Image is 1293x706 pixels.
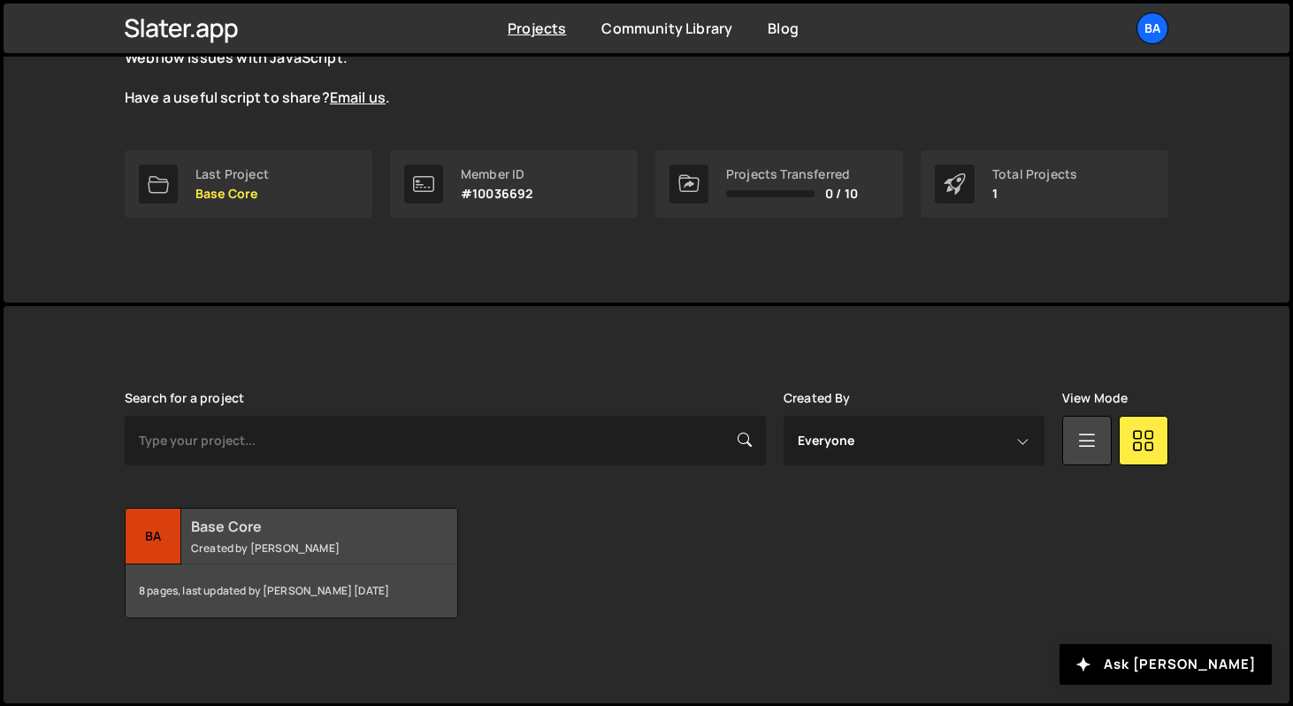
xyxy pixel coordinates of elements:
div: Member ID [461,167,532,181]
label: Search for a project [125,391,244,405]
label: View Mode [1062,391,1128,405]
p: 1 [992,187,1077,201]
label: Created By [784,391,851,405]
p: The is live and growing. Explore the curated scripts to solve common Webflow issues with JavaScri... [125,28,761,108]
div: Total Projects [992,167,1077,181]
div: Ba [126,509,181,564]
a: Ba Base Core Created by [PERSON_NAME] 8 pages, last updated by [PERSON_NAME] [DATE] [125,508,458,618]
div: Last Project [195,167,269,181]
a: Ba [1136,12,1168,44]
a: Projects [508,19,566,38]
small: Created by [PERSON_NAME] [191,541,404,556]
a: Community Library [601,19,732,38]
input: Type your project... [125,416,766,465]
h2: Base Core [191,517,404,536]
div: 8 pages, last updated by [PERSON_NAME] [DATE] [126,564,457,618]
a: Blog [768,19,799,38]
button: Ask [PERSON_NAME] [1060,644,1272,685]
span: 0 / 10 [825,187,858,201]
p: Base Core [195,187,269,201]
p: #10036692 [461,187,532,201]
a: Last Project Base Core [125,150,372,218]
div: Projects Transferred [726,167,858,181]
a: Email us [330,88,386,107]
